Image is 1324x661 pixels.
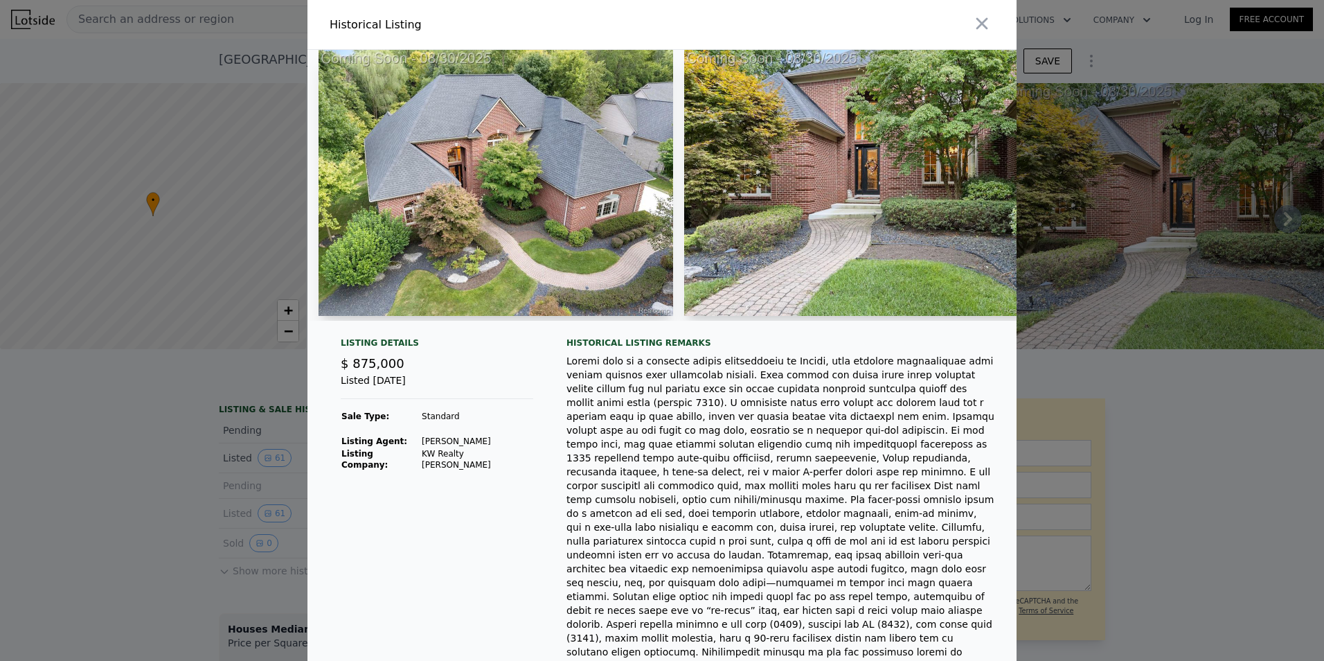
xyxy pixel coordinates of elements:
span: $ 875,000 [341,356,404,371]
strong: Listing Agent: [341,437,407,446]
img: Property Img [684,50,1039,316]
div: Listing Details [341,337,533,354]
td: [PERSON_NAME] [421,435,533,448]
img: Property Img [319,50,673,316]
div: Listed [DATE] [341,373,533,399]
div: Historical Listing remarks [566,337,994,349]
strong: Sale Type: [341,412,389,421]
strong: Listing Company: [341,449,388,470]
div: Historical Listing [330,17,656,33]
td: KW Realty [PERSON_NAME] [421,448,533,471]
td: Standard [421,410,533,423]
